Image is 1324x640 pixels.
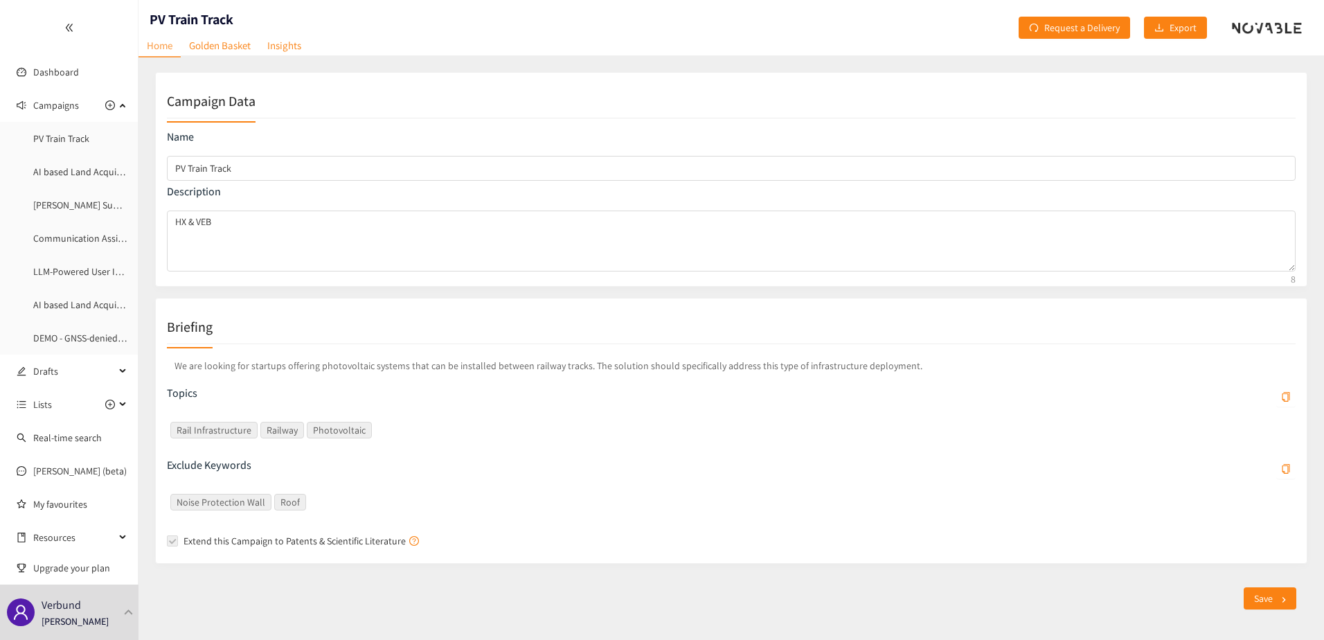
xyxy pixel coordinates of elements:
span: Roof [280,495,300,510]
h2: Campaign Data [167,91,256,111]
span: copy [1281,392,1291,403]
span: book [17,533,26,542]
span: Railway [267,423,298,438]
span: copy [1281,464,1291,475]
span: Extend this Campaign to Patents & Scientific Literature [178,533,406,549]
a: [PERSON_NAME] Support [33,199,136,211]
span: Noise Protection Wall [170,494,271,510]
span: plus-circle [105,100,115,110]
button: Rail InfrastructureRailwayPhotovoltaic [1276,384,1296,407]
h1: PV Train Track [150,10,233,29]
a: Insights [259,35,310,56]
span: Upgrade your plan [33,554,127,582]
span: Roof [274,494,306,510]
span: Noise Protection Wall [177,495,265,510]
span: download [1154,23,1164,34]
p: Name [167,130,1296,145]
p: We are looking for startups offering photovoltaic systems that can be installed between railway t... [167,355,1296,376]
p: Exclude Keywords [167,458,251,473]
a: DEMO - GNSS-denied flight [33,332,141,344]
a: Home [138,35,181,57]
span: edit [17,366,26,376]
span: unordered-list [17,400,26,409]
p: Topics [167,386,197,401]
span: redo [1029,23,1039,34]
div: Chat-Widget [1098,490,1324,640]
a: AI based Land Acquisition - Stakeholdermanagement [33,166,252,178]
a: My favourites [33,490,127,518]
span: Lists [33,391,52,418]
a: Dashboard [33,66,79,78]
a: PV Train Track [33,132,89,145]
span: Railway [260,422,304,438]
textarea: campaign description [167,211,1296,272]
a: Communication Assistant [33,232,139,245]
span: Rail Infrastructure [170,422,258,438]
span: sound [17,100,26,110]
p: [PERSON_NAME] [42,614,109,629]
span: Photovoltaic [313,423,366,438]
span: Resources [33,524,115,551]
a: [PERSON_NAME] (beta) [33,465,127,477]
span: trophy [17,563,26,573]
button: redoRequest a Delivery [1019,17,1130,39]
span: user [12,604,29,621]
span: Request a Delivery [1044,20,1120,35]
iframe: Chat Widget [1098,490,1324,640]
span: plus-circle [105,400,115,409]
span: Drafts [33,357,115,385]
span: Rail Infrastructure [177,423,251,438]
p: Description [167,184,1296,199]
a: Golden Basket [181,35,259,56]
a: Real-time search [33,432,102,444]
a: AI based Land Acquisition [33,299,139,311]
input: Rail InfrastructureRailwayPhotovoltaiccopy [375,422,377,438]
p: Verbund [42,596,81,614]
h2: Briefing [167,317,213,337]
span: Export [1170,20,1197,35]
span: question-circle [409,536,419,546]
button: Noise Protection WallRoof [1276,456,1296,479]
span: double-left [64,23,74,33]
button: downloadExport [1144,17,1207,39]
input: campaign name [167,156,1296,181]
span: Campaigns [33,91,79,119]
a: LLM-Powered User Interaction Layer [33,265,182,278]
input: Noise Protection WallRoofcopy [309,494,312,510]
span: Photovoltaic [307,422,372,438]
